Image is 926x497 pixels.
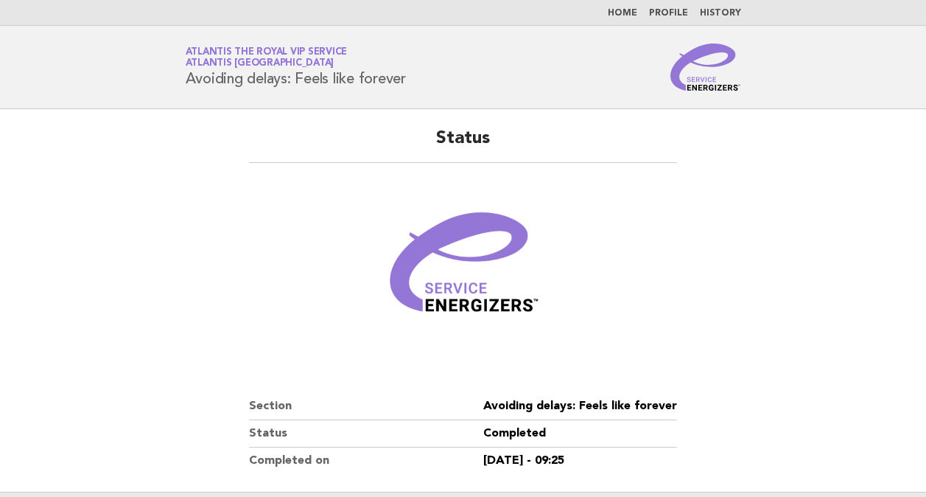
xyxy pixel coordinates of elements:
span: Atlantis [GEOGRAPHIC_DATA] [186,59,334,69]
h1: Avoiding delays: Feels like forever [186,48,406,86]
img: Service Energizers [670,44,741,91]
dt: Status [249,420,483,448]
dd: Completed [483,420,677,448]
a: Home [608,9,637,18]
a: Profile [649,9,688,18]
img: Verified [375,181,552,358]
dd: [DATE] - 09:25 [483,448,677,474]
h2: Status [249,127,677,163]
dd: Avoiding delays: Feels like forever [483,393,677,420]
dt: Completed on [249,448,483,474]
a: Atlantis the Royal VIP ServiceAtlantis [GEOGRAPHIC_DATA] [186,47,348,68]
dt: Section [249,393,483,420]
a: History [700,9,741,18]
